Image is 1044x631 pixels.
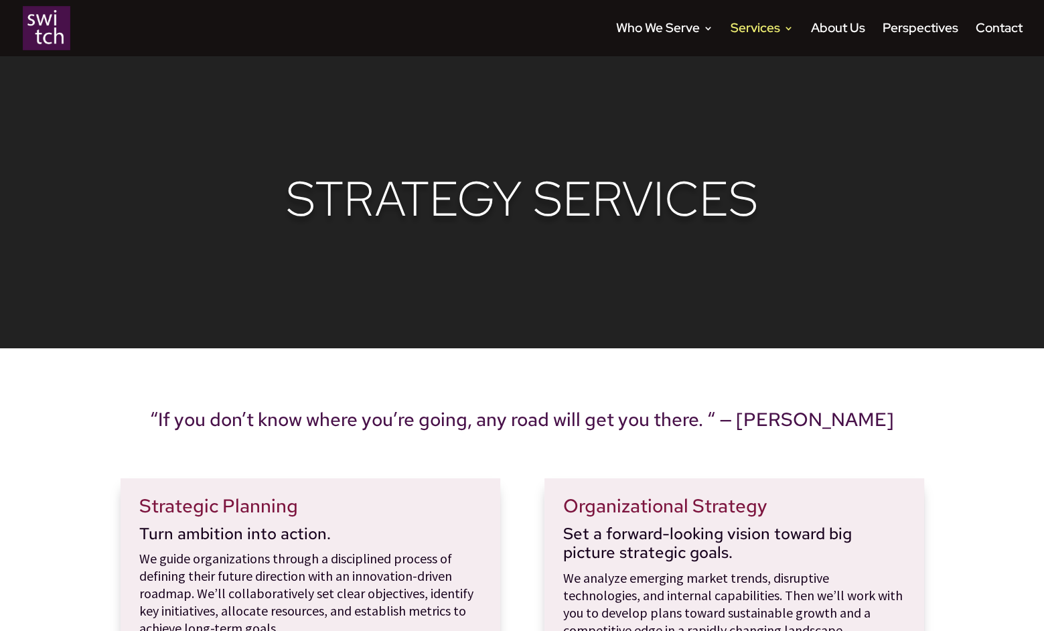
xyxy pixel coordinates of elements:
[121,409,924,438] h1: “If you don’t know where you’re going, any road will get you there. “ — [PERSON_NAME]
[811,23,865,56] a: About Us
[883,23,958,56] a: Perspectives
[121,170,924,234] h1: Strategy Services
[563,524,905,570] h3: Set a forward-looking vision toward big picture strategic goals.
[616,23,713,56] a: Who We Serve
[731,23,794,56] a: Services
[563,495,905,524] h2: Organizational Strategy
[139,524,481,551] h3: Turn ambition into action.
[976,23,1023,56] a: Contact
[139,495,481,524] h2: Strategic Planning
